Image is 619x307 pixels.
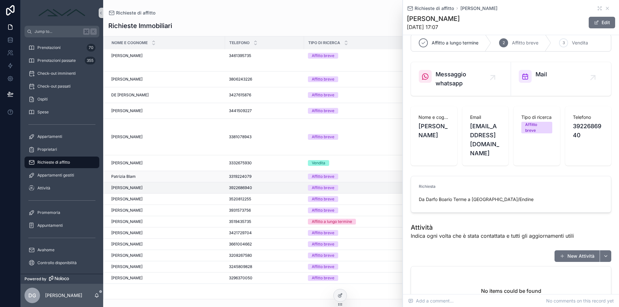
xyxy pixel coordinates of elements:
span: [PERSON_NAME] [111,134,142,139]
span: Email [470,114,501,120]
span: Appartamenti gestiti [37,173,74,178]
div: Affitto breve [312,275,334,281]
a: [PERSON_NAME] [111,185,221,190]
button: Jump to...K [25,26,99,37]
a: 3381078943 [229,134,300,139]
span: [PERSON_NAME] [418,122,449,140]
span: Attività [37,186,50,191]
a: 3922686940 [229,185,300,190]
div: Affitto breve [312,92,334,98]
span: Check-out imminenti [37,71,76,76]
span: Patrizia Blam [111,174,136,179]
div: Affitto breve [312,174,334,179]
span: 3427615876 [229,92,251,98]
span: Powered by [25,276,46,282]
a: Affitto breve [308,76,403,82]
a: [PERSON_NAME] [111,53,221,58]
a: Proprietari [25,144,99,155]
a: Affitto breve [308,207,403,213]
div: Affitto breve [312,230,334,236]
a: DE [PERSON_NAME] [111,92,221,98]
a: 3296370050 [229,275,300,281]
a: Affitto breve [308,196,403,202]
div: Affitto breve [312,134,334,140]
div: Affitto breve [312,264,334,270]
h2: No items could be found [481,287,541,295]
div: 70 [87,44,95,52]
span: [EMAIL_ADDRESS][DOMAIN_NAME] [470,122,501,158]
span: 3661004662 [229,242,252,247]
span: 3519435735 [229,219,251,224]
div: Affitto breve [312,108,334,114]
a: Richieste di affitto [25,157,99,168]
a: [PERSON_NAME] [111,160,221,166]
a: Affitto breve [308,92,403,98]
a: Affitto breve [308,134,403,140]
span: Appartamenti [37,134,62,139]
a: [PERSON_NAME] [111,242,221,247]
span: Proprietari [37,147,57,152]
span: 3931573756 [229,208,251,213]
span: 3381078943 [229,134,251,139]
span: 3 [563,40,565,45]
a: [PERSON_NAME] [111,134,221,139]
a: Spese [25,106,99,118]
span: Telefono [229,40,250,45]
div: Affitto breve [312,207,334,213]
span: [PERSON_NAME] [111,242,142,247]
span: Controllo disponibilità [37,260,77,265]
a: [PERSON_NAME] [111,275,221,281]
span: Richieste di affitto [116,10,155,16]
a: 3319224079 [229,174,300,179]
a: Affitto breve [308,275,403,281]
a: 3461395735 [229,53,300,58]
a: 3931573756 [229,208,300,213]
span: 3441509227 [229,108,252,113]
a: 3332675930 [229,160,300,166]
a: Affitto breve [308,241,403,247]
a: Messaggio whatsapp [411,62,511,96]
span: Appuntamenti [37,223,63,228]
a: New Attività [555,250,600,262]
a: Appartamenti gestiti [25,169,99,181]
span: DE [PERSON_NAME] [111,92,149,98]
a: [PERSON_NAME] [111,264,221,269]
span: No comments on this record yet [546,298,614,304]
span: [PERSON_NAME] [111,219,142,224]
span: Jump to... [34,29,81,34]
div: Affitto breve [312,253,334,258]
h1: [PERSON_NAME] [407,14,460,23]
a: Patrizia Blam [111,174,221,179]
span: [PERSON_NAME] [111,253,142,258]
div: Affitto breve [312,76,334,82]
span: Richieste di affitto [415,5,454,12]
p: [PERSON_NAME] [45,292,82,299]
a: Affitto breve [308,185,403,191]
a: [PERSON_NAME] [460,5,497,12]
span: Check-out passati [37,84,71,89]
span: 3319224079 [229,174,251,179]
span: [PERSON_NAME] [111,160,142,166]
a: Affitto a lungo termine [308,219,403,225]
a: Appartamenti [25,131,99,142]
span: Affitto breve [512,40,538,46]
a: 3427615876 [229,92,300,98]
span: 3922686940 [229,185,252,190]
a: Promemoria [25,207,99,218]
a: 3806243226 [229,77,300,82]
span: 3296370050 [229,275,252,281]
span: [PERSON_NAME] [111,208,142,213]
a: Powered by [21,274,103,284]
a: Appuntamenti [25,220,99,231]
span: Tipo di ricerca [308,40,340,45]
span: 3332675930 [229,160,252,166]
span: Nome e cognome [112,40,148,45]
a: Controllo disponibilità [25,257,99,269]
a: Affitto breve [308,53,403,59]
span: Affitto a lungo termine [432,40,478,46]
h1: Attività [411,223,574,232]
a: Richieste di affitto [108,10,155,16]
a: Avahome [25,244,99,256]
a: Prenotazioni70 [25,42,99,53]
a: [PERSON_NAME] [111,108,221,113]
